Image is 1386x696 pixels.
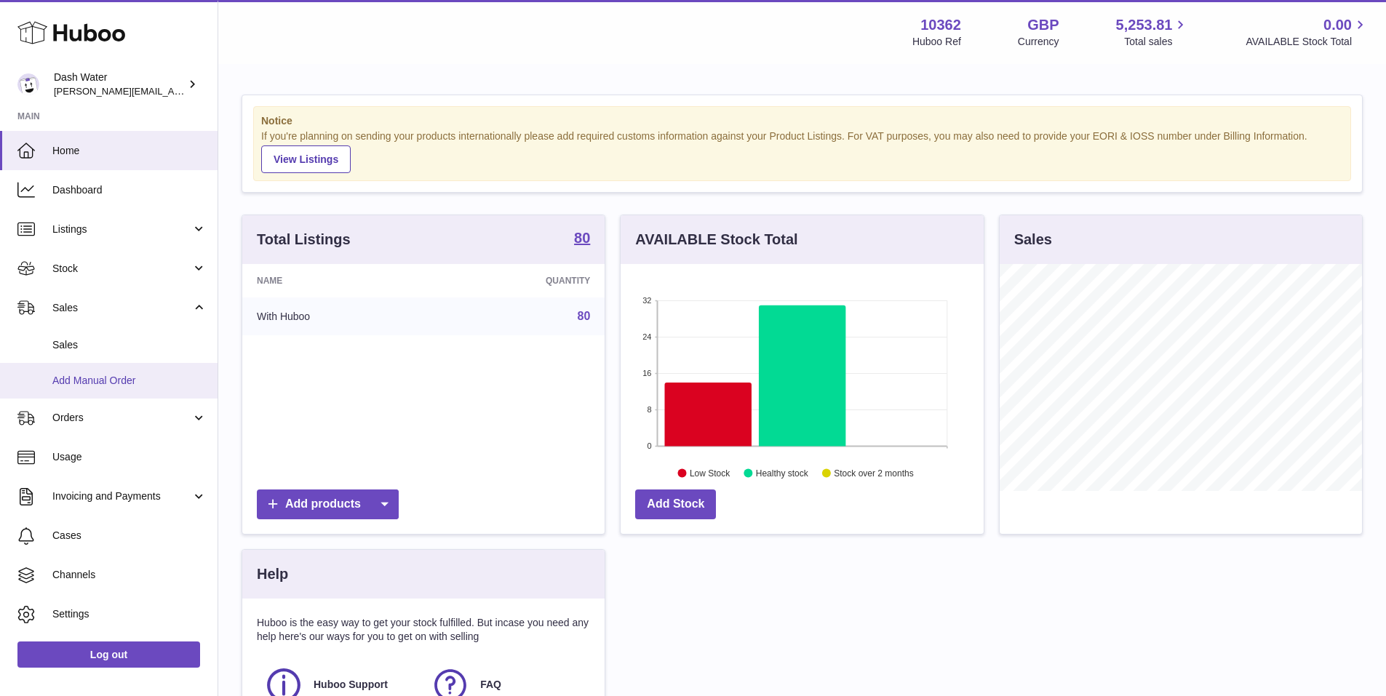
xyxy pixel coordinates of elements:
[52,529,207,543] span: Cases
[17,73,39,95] img: james@dash-water.com
[52,223,191,236] span: Listings
[690,468,730,478] text: Low Stock
[52,607,207,621] span: Settings
[257,564,288,584] h3: Help
[1246,35,1369,49] span: AVAILABLE Stock Total
[52,568,207,582] span: Channels
[635,489,716,519] a: Add Stock
[648,405,652,414] text: 8
[257,230,351,249] h3: Total Listings
[261,145,351,173] a: View Listings
[261,129,1343,173] div: If you're planning on sending your products internationally please add required customs informati...
[52,450,207,464] span: Usage
[574,231,590,248] a: 80
[1027,15,1059,35] strong: GBP
[643,369,652,377] text: 16
[1116,15,1190,49] a: 5,253.81 Total sales
[578,310,591,322] a: 80
[52,338,207,352] span: Sales
[54,71,185,98] div: Dash Water
[52,183,207,197] span: Dashboard
[17,641,200,668] a: Log out
[54,85,292,97] span: [PERSON_NAME][EMAIL_ADDRESS][DOMAIN_NAME]
[261,114,1343,128] strong: Notice
[242,264,434,297] th: Name
[52,262,191,276] span: Stock
[257,489,399,519] a: Add products
[52,411,191,425] span: Orders
[52,301,191,315] span: Sales
[1124,35,1189,49] span: Total sales
[242,297,434,335] td: With Huboo
[52,489,191,503] span: Invoicing and Payments
[1323,15,1352,35] span: 0.00
[52,374,207,388] span: Add Manual Order
[643,296,652,305] text: 32
[912,35,961,49] div: Huboo Ref
[643,332,652,341] text: 24
[1116,15,1173,35] span: 5,253.81
[314,678,388,692] span: Huboo Support
[835,468,914,478] text: Stock over 2 months
[1246,15,1369,49] a: 0.00 AVAILABLE Stock Total
[1018,35,1059,49] div: Currency
[480,678,501,692] span: FAQ
[52,144,207,158] span: Home
[635,230,797,249] h3: AVAILABLE Stock Total
[920,15,961,35] strong: 10362
[574,231,590,245] strong: 80
[1014,230,1052,249] h3: Sales
[648,441,652,450] text: 0
[434,264,605,297] th: Quantity
[257,616,590,644] p: Huboo is the easy way to get your stock fulfilled. But incase you need any help here's our ways f...
[756,468,809,478] text: Healthy stock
